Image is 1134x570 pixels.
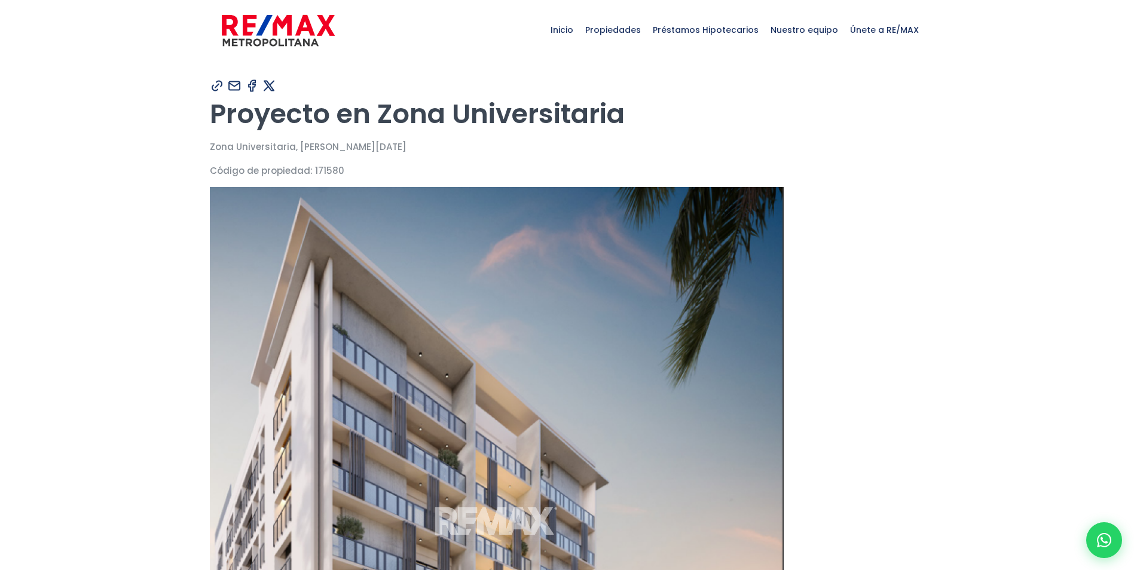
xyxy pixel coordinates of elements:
span: Préstamos Hipotecarios [647,12,765,48]
span: Inicio [545,12,579,48]
p: Zona Universitaria, [PERSON_NAME][DATE] [210,139,925,154]
img: remax-metropolitana-logo [222,13,335,48]
span: Únete a RE/MAX [844,12,925,48]
span: Código de propiedad: [210,164,313,177]
img: Compartir [210,78,225,93]
span: 171580 [315,164,344,177]
img: Compartir [262,78,277,93]
span: Nuestro equipo [765,12,844,48]
h1: Proyecto en Zona Universitaria [210,97,925,130]
img: Compartir [244,78,259,93]
span: Propiedades [579,12,647,48]
img: Compartir [227,78,242,93]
